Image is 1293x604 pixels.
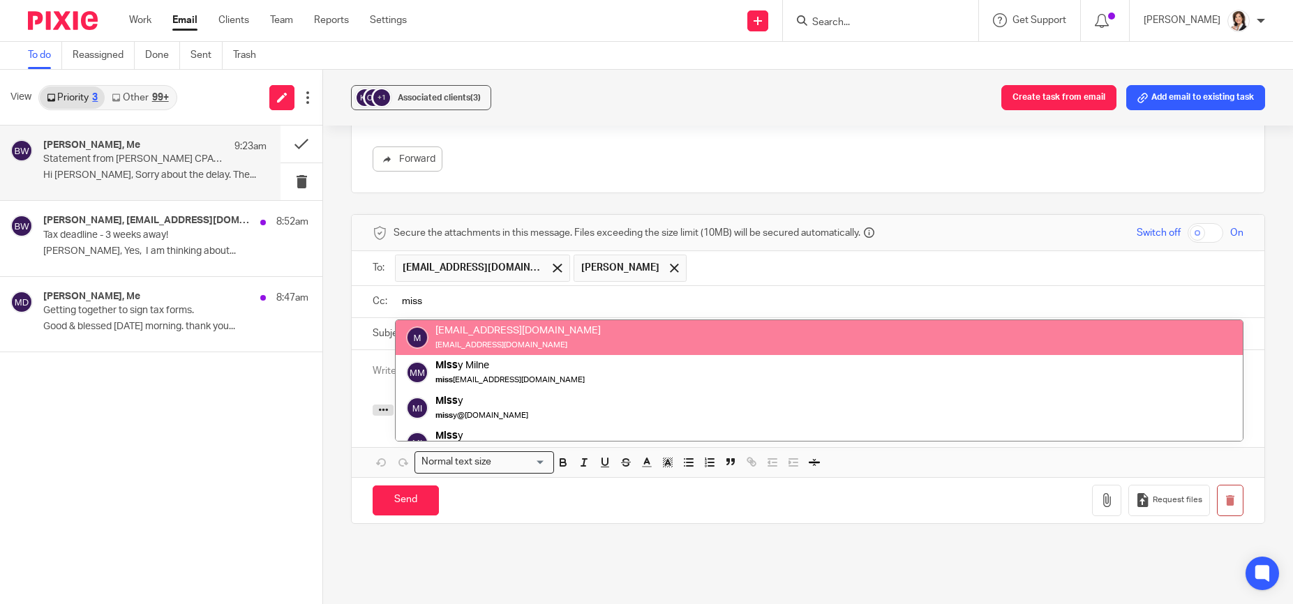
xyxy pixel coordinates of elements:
[373,485,439,515] input: Send
[43,215,253,227] h4: [PERSON_NAME], [EMAIL_ADDRESS][DOMAIN_NAME], Me, [PERSON_NAME], [PERSON_NAME]
[435,324,601,338] div: [EMAIL_ADDRESS][DOMAIN_NAME]
[470,93,481,102] span: (3)
[373,89,390,106] div: +1
[435,412,453,419] em: miss
[43,321,308,333] p: Good & blessed [DATE] morning. thank you...
[435,412,528,419] small: y@[DOMAIN_NAME]
[10,139,33,162] img: svg%3E
[1126,85,1265,110] button: Add email to existing task
[435,359,585,373] div: y Milne
[28,11,98,30] img: Pixie
[435,429,528,443] div: y
[394,226,860,240] span: Secure the attachments in this message. Files exceeding the size limit (10MB) will be secured aut...
[233,42,267,69] a: Trash
[43,169,267,181] p: Hi [PERSON_NAME], Sorry about the delay. The...
[190,42,223,69] a: Sent
[418,455,494,469] span: Normal text size
[373,261,388,275] label: To:
[1227,10,1250,32] img: BW%20Website%203%20-%20square.jpg
[270,13,293,27] a: Team
[435,361,458,371] em: Miss
[28,42,62,69] a: To do
[43,139,140,151] h4: [PERSON_NAME], Me
[370,13,407,27] a: Settings
[406,397,428,419] img: svg%3E
[234,139,267,153] p: 9:23am
[363,87,384,108] img: svg%3E
[43,291,140,303] h4: [PERSON_NAME], Me
[43,153,222,165] p: Statement from [PERSON_NAME] CPA Group, PLLC
[373,146,442,172] a: Forward
[92,93,98,103] div: 3
[811,17,936,29] input: Search
[40,86,105,109] a: Priority3
[398,93,481,102] span: Associated clients
[354,87,375,108] img: svg%3E
[581,261,659,275] span: [PERSON_NAME]
[1137,226,1181,240] span: Switch off
[406,362,428,384] img: svg%3E
[435,377,585,384] small: [EMAIL_ADDRESS][DOMAIN_NAME]
[43,305,255,317] p: Getting together to sign tax forms.
[435,430,458,441] em: Miss
[276,291,308,305] p: 8:47am
[1128,485,1209,516] button: Request files
[276,215,308,229] p: 8:52am
[10,215,33,237] img: svg%3E
[172,13,197,27] a: Email
[1230,226,1243,240] span: On
[435,394,528,408] div: y
[43,246,308,257] p: [PERSON_NAME], Yes, I am thinking about...
[435,377,453,384] em: miss
[435,341,567,349] small: [EMAIL_ADDRESS][DOMAIN_NAME]
[1012,15,1066,25] span: Get Support
[73,42,135,69] a: Reassigned
[145,42,180,69] a: Done
[351,85,491,110] button: +1 Associated clients(3)
[414,451,554,473] div: Search for option
[1153,494,1202,506] span: Request files
[152,93,169,103] div: 99+
[373,326,409,340] label: Subject:
[495,455,546,469] input: Search for option
[1144,13,1220,27] p: [PERSON_NAME]
[218,13,249,27] a: Clients
[129,13,151,27] a: Work
[314,13,349,27] a: Reports
[435,395,458,406] em: Miss
[373,294,388,308] label: Cc:
[403,261,542,275] span: [EMAIL_ADDRESS][DOMAIN_NAME]
[406,326,428,349] img: svg%3E
[43,229,255,241] p: Tax deadline - 3 weeks away!
[10,90,31,105] span: View
[1001,85,1116,110] button: Create task from email
[406,432,428,454] img: svg%3E
[105,86,175,109] a: Other99+
[10,291,33,313] img: svg%3E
